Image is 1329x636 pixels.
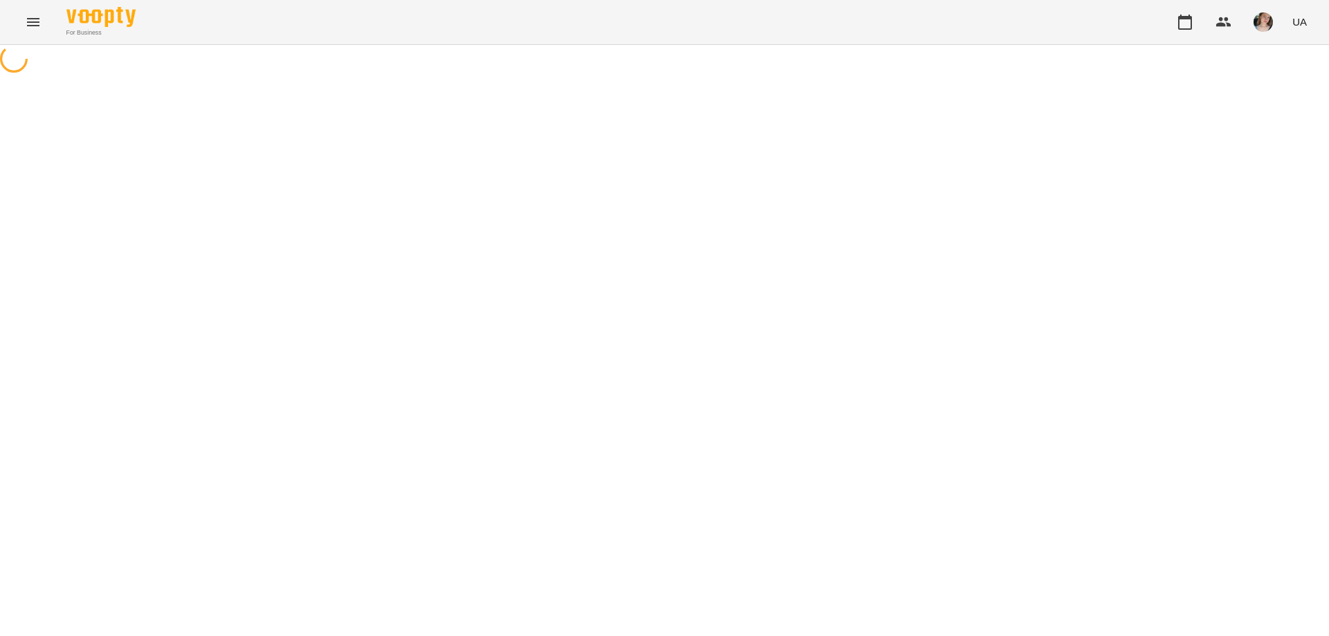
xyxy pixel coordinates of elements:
img: Voopty Logo [66,7,136,27]
span: For Business [66,28,136,37]
img: 6afb9eb6cc617cb6866001ac461bd93f.JPG [1254,12,1273,32]
span: UA [1292,15,1307,29]
button: UA [1287,9,1312,35]
button: Menu [17,6,50,39]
